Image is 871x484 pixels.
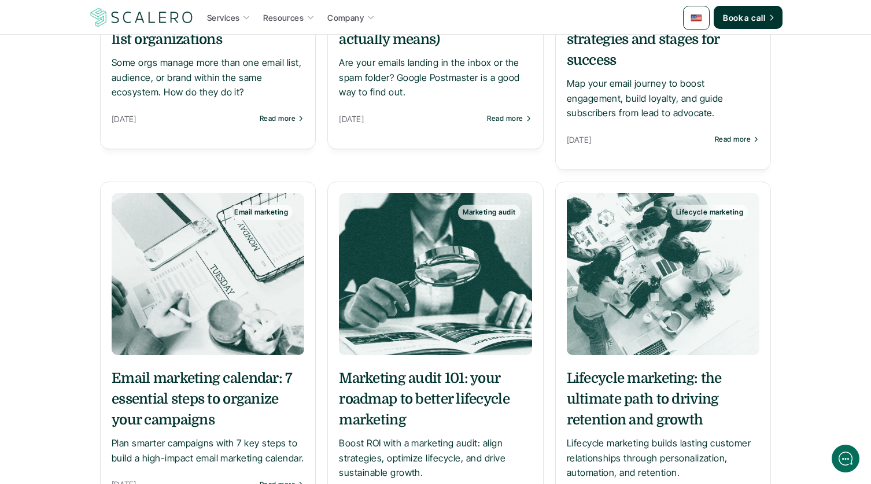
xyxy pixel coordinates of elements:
p: Map your email journey to boost engagement, build loyalty, and guide subscribers from lead to adv... [567,76,759,121]
p: Company [327,12,364,24]
a: Email marketing [112,193,304,355]
h5: Lifecycle marketing: the ultimate path to driving retention and growth [567,368,759,430]
img: 🇺🇸 [691,12,702,24]
h5: Email marketing calendar: 7 essential steps to organize your campaigns [112,368,304,430]
a: Email marketing calendar: 7 essential steps to organize your campaignsPlan smarter campaigns with... [112,368,304,465]
img: Scalero company logotype [88,6,195,28]
p: Boost ROI with a marketing audit: align strategies, optimize lifecycle, and drive sustainable gro... [339,436,532,481]
a: Marketing audit [339,193,532,355]
p: [DATE] [339,112,481,126]
p: Read more [260,114,296,123]
p: Are your emails landing in the inbox or the spam folder? Google Postmaster is a good way to find ... [339,56,532,100]
span: We run on Gist [97,404,146,412]
h1: Hi! Welcome to [GEOGRAPHIC_DATA]. [17,56,214,75]
p: [DATE] [112,112,254,126]
a: Lifecycle marketing: the ultimate path to driving retention and growthLifecycle marketing builds ... [567,368,759,481]
h5: Marketing audit 101: your roadmap to better lifecycle marketing [339,368,532,430]
a: Read more [487,114,532,123]
button: New conversation [18,153,213,176]
iframe: gist-messenger-bubble-iframe [832,445,859,472]
p: Some orgs manage more than one email list, audience, or brand within the same ecosystem. How do t... [112,56,304,100]
a: Marketing audit 101: your roadmap to better lifecycle marketingBoost ROI with a marketing audit: ... [339,368,532,481]
p: Read more [715,135,751,143]
a: Scalero company logotype [88,7,195,28]
a: Read more [715,135,759,143]
p: Lifecycle marketing builds lasting customer relationships through personalization, automation, an... [567,436,759,481]
a: Read more [260,114,304,123]
p: Marketing audit [463,208,515,216]
h2: Let us know if we can help with lifecycle marketing. [17,77,214,132]
p: [DATE] [567,132,709,147]
span: New conversation [75,160,139,169]
a: Lifecycle marketing [567,193,759,355]
p: Services [207,12,239,24]
p: Email marketing [234,208,288,216]
p: Plan smarter campaigns with 7 key steps to build a high-impact email marketing calendar. [112,436,304,465]
p: Book a call [723,12,765,24]
p: Resources [263,12,304,24]
p: Lifecycle marketing [676,208,743,216]
p: Read more [487,114,523,123]
a: Book a call [714,6,783,29]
